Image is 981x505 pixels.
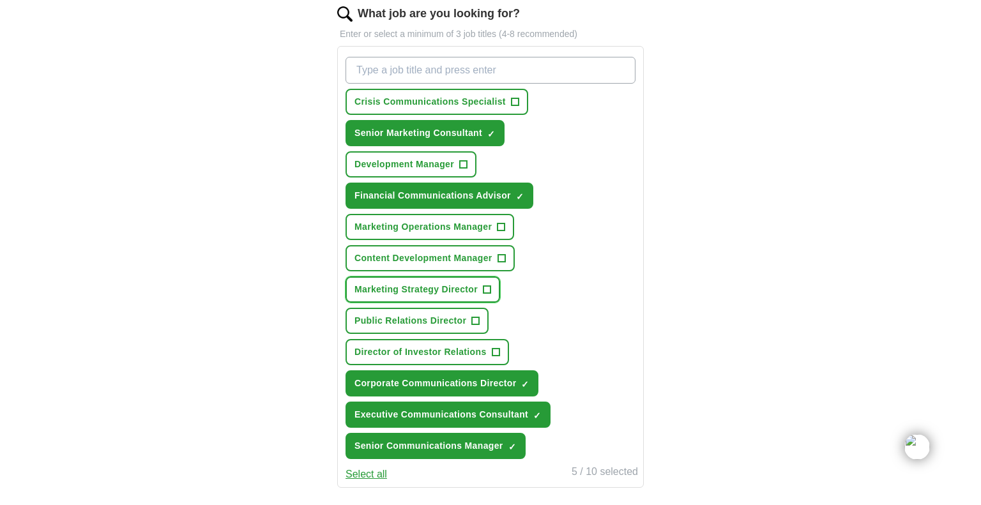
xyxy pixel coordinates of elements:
button: Financial Communications Advisor✓ [346,183,533,209]
span: Development Manager [354,158,454,171]
span: Content Development Manager [354,252,492,265]
button: Marketing Operations Manager [346,214,514,240]
p: Enter or select a minimum of 3 job titles (4-8 recommended) [337,27,644,41]
button: Marketing Strategy Director [346,276,500,303]
span: ✓ [533,411,541,421]
button: Development Manager [346,151,476,177]
span: Marketing Strategy Director [354,283,478,296]
button: Select all [346,467,387,482]
div: 5 / 10 selected [572,464,638,482]
button: Senior Marketing Consultant✓ [346,120,505,146]
span: Senior Communications Manager [354,439,503,453]
span: ✓ [508,442,516,452]
button: Director of Investor Relations [346,339,509,365]
img: search.png [337,6,353,22]
span: Crisis Communications Specialist [354,95,506,109]
input: Type a job title and press enter [346,57,635,84]
span: Director of Investor Relations [354,345,487,359]
span: Senior Marketing Consultant [354,126,482,140]
label: What job are you looking for? [358,5,520,22]
span: ✓ [516,192,524,202]
span: Public Relations Director [354,314,466,328]
span: Financial Communications Advisor [354,189,511,202]
button: Content Development Manager [346,245,515,271]
button: Senior Communications Manager✓ [346,433,526,459]
button: Corporate Communications Director✓ [346,370,538,396]
span: Executive Communications Consultant [354,408,528,421]
span: Corporate Communications Director [354,377,516,390]
button: Public Relations Director [346,308,489,334]
button: Executive Communications Consultant✓ [346,402,551,428]
span: Marketing Operations Manager [354,220,492,234]
span: ✓ [487,129,495,139]
span: ✓ [521,379,529,389]
button: Crisis Communications Specialist [346,89,528,115]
